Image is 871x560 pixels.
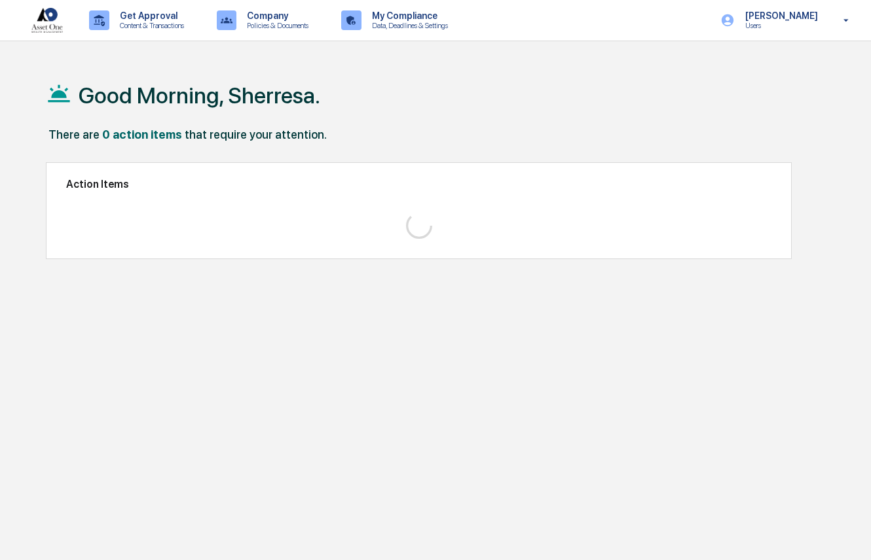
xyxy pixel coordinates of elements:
[31,8,63,33] img: logo
[735,21,825,30] p: Users
[48,128,100,141] div: There are
[236,21,315,30] p: Policies & Documents
[109,21,191,30] p: Content & Transactions
[361,21,454,30] p: Data, Deadlines & Settings
[236,10,315,21] p: Company
[79,82,320,109] h1: Good Morning, Sherresa.
[109,10,191,21] p: Get Approval
[735,10,825,21] p: [PERSON_NAME]
[361,10,454,21] p: My Compliance
[102,128,182,141] div: 0 action items
[185,128,327,141] div: that require your attention.
[66,178,771,190] h2: Action Items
